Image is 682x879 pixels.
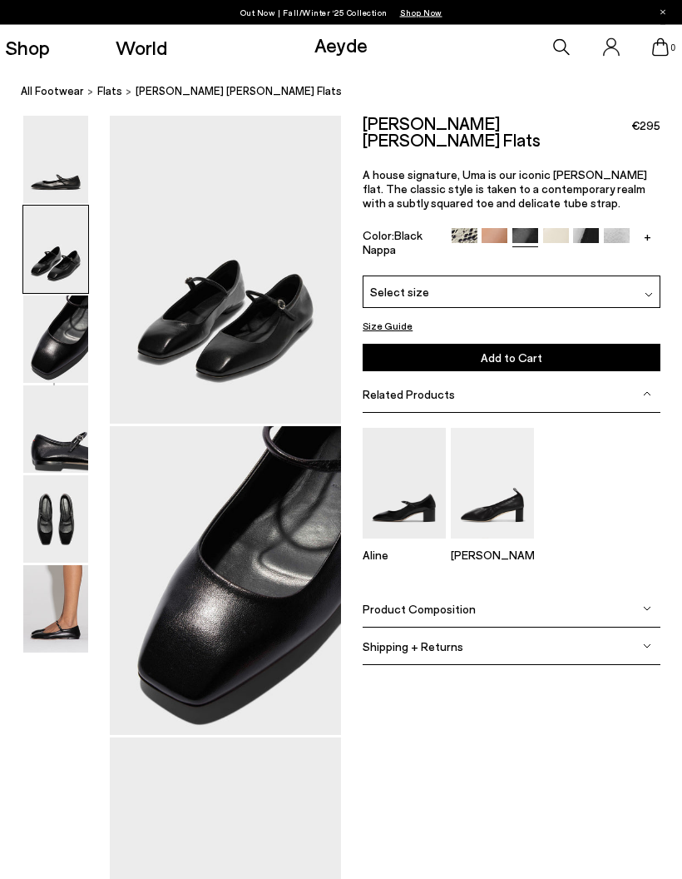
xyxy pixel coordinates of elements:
img: Uma Mary-Jane Flats - Image 5 [23,476,88,564]
span: Shipping + Returns [363,639,463,653]
button: Size Guide [363,318,413,335]
img: Uma Mary-Jane Flats - Image 4 [23,386,88,474]
h2: [PERSON_NAME] [PERSON_NAME] Flats [363,116,631,149]
span: Navigate to /collections/new-in [400,7,442,17]
a: Narissa Ruched Pumps [PERSON_NAME] [451,528,534,563]
nav: breadcrumb [21,70,682,116]
button: Add to Cart [363,345,660,372]
a: World [116,37,167,57]
p: A house signature, Uma is our iconic [PERSON_NAME] flat. The classic style is taken to a contempo... [363,168,660,211]
img: Uma Mary-Jane Flats - Image 3 [23,296,88,384]
span: Related Products [363,388,455,402]
span: [PERSON_NAME] [PERSON_NAME] Flats [136,83,342,101]
span: €295 [631,118,660,135]
a: Shop [5,37,50,57]
img: svg%3E [643,390,651,399]
a: Aline Leather Mary-Jane Pumps Aline [363,528,446,563]
a: + [635,229,660,244]
img: svg%3E [643,605,651,613]
img: Narissa Ruched Pumps [451,429,534,539]
p: [PERSON_NAME] [451,549,534,563]
img: svg%3E [645,291,653,300]
a: All Footwear [21,83,84,101]
p: Aline [363,549,446,563]
a: flats [97,83,122,101]
span: Black Nappa [363,229,423,257]
span: 0 [669,43,677,52]
img: Uma Mary-Jane Flats - Image 2 [23,206,88,294]
span: flats [97,85,122,98]
a: Aeyde [314,32,368,57]
a: 0 [652,38,669,57]
p: Out Now | Fall/Winter ‘25 Collection [240,4,442,21]
div: Color: [363,229,442,257]
img: Uma Mary-Jane Flats - Image 1 [23,117,88,204]
span: Add to Cart [481,351,542,365]
img: svg%3E [643,643,651,651]
span: Select size [370,284,429,301]
img: Uma Mary-Jane Flats - Image 6 [23,566,88,653]
span: Product Composition [363,602,476,616]
img: Aline Leather Mary-Jane Pumps [363,429,446,539]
